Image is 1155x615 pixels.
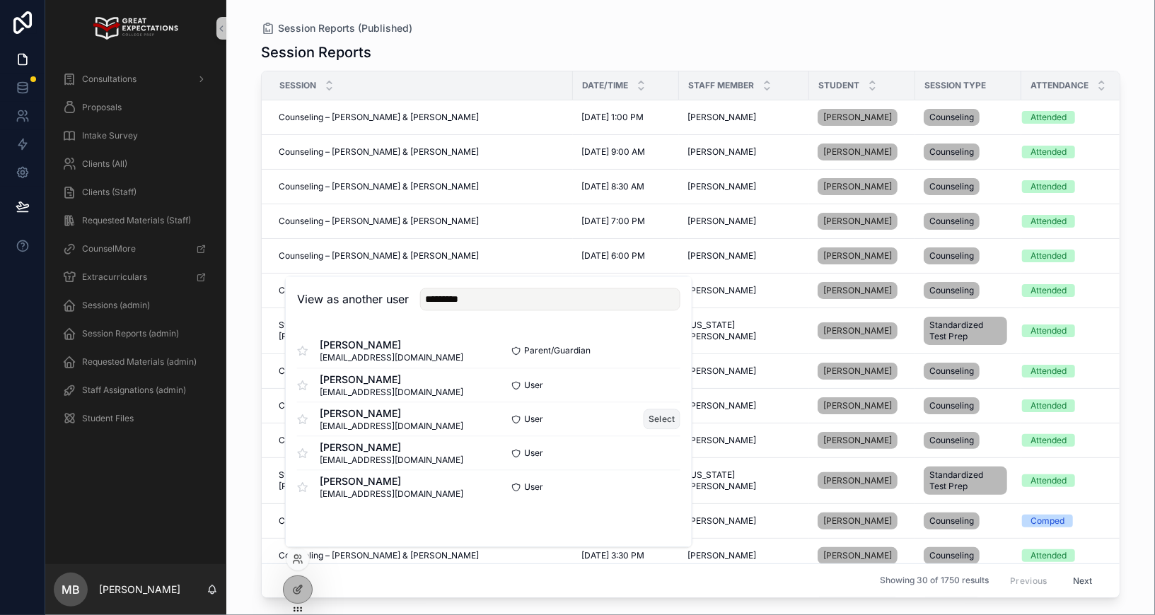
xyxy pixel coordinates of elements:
div: Attended [1031,399,1067,412]
span: Attendance [1031,80,1089,91]
a: Counseling – [PERSON_NAME] & [PERSON_NAME] [279,146,564,158]
a: Counseling [924,279,1013,302]
a: [PERSON_NAME] [818,469,907,492]
a: Counseling – [PERSON_NAME] & [PERSON_NAME] [279,550,564,561]
a: Attended [1022,284,1121,297]
a: Counseling – [PERSON_NAME] & [PERSON_NAME] [279,365,564,377]
span: [PERSON_NAME] [320,440,463,455]
a: Standardized Test Prep [924,464,1013,498]
a: [PERSON_NAME] [687,515,801,527]
a: Attended [1022,215,1121,228]
a: [PERSON_NAME] [818,141,907,163]
a: [PERSON_NAME] [818,394,907,417]
div: Attended [1031,324,1067,337]
a: Counseling – [PERSON_NAME] & [PERSON_NAME] [279,181,564,192]
span: Counseling – [PERSON_NAME] & [PERSON_NAME] [279,181,479,192]
span: [PERSON_NAME] [823,250,892,262]
span: [PERSON_NAME] [823,550,892,561]
span: [EMAIL_ADDRESS][DOMAIN_NAME] [320,488,463,500]
span: Counseling [929,250,974,262]
span: User [524,380,543,391]
div: Attended [1031,250,1067,262]
span: [PERSON_NAME] [687,112,756,123]
span: Counseling [929,146,974,158]
button: Next [1063,570,1103,592]
span: [EMAIL_ADDRESS][DOMAIN_NAME] [320,352,463,363]
span: User [524,447,543,459]
a: Attended [1022,324,1121,337]
span: Counseling – [PERSON_NAME] & [PERSON_NAME] [279,250,479,262]
span: [PERSON_NAME] [687,216,756,227]
a: [PERSON_NAME] [818,397,898,414]
a: [PERSON_NAME] [687,400,801,411]
span: Student Files [82,413,134,424]
span: [PERSON_NAME] [687,515,756,527]
span: [PERSON_NAME] [823,435,892,446]
span: [PERSON_NAME] [823,475,892,486]
span: MB [62,581,80,598]
a: Proposals [54,95,218,120]
a: Counseling – [PERSON_NAME] & [PERSON_NAME] [279,112,564,123]
a: [PERSON_NAME] [818,320,907,342]
a: [PERSON_NAME] [687,146,801,158]
a: Student Files [54,406,218,431]
span: [PERSON_NAME] [687,550,756,561]
div: Comped [1031,515,1064,527]
span: Counseling [929,112,974,123]
a: [DATE] 9:00 AM [581,146,671,158]
span: [PERSON_NAME] [687,285,756,296]
a: Counseling – [PERSON_NAME] & [PERSON_NAME] [279,216,564,227]
a: CounselMore [54,236,218,262]
h2: View as another user [297,291,409,307]
a: [PERSON_NAME] [687,216,801,227]
a: [DATE] 8:30 AM [581,181,671,192]
a: [US_STATE][PERSON_NAME] [687,320,801,342]
span: Sessions (admin) [82,300,150,311]
span: User [524,481,543,493]
a: [PERSON_NAME] [818,247,898,264]
img: App logo [93,17,178,40]
span: [PERSON_NAME] [320,338,463,352]
span: Intake Survey [82,130,138,141]
a: Counseling [924,175,1013,198]
span: Counseling – [PERSON_NAME] & [PERSON_NAME] [279,365,479,377]
a: [PERSON_NAME] [818,213,898,230]
span: [PERSON_NAME] [320,373,463,387]
a: [PERSON_NAME] [687,285,801,296]
a: [PERSON_NAME] [818,472,898,489]
span: Standardized Test Prep – [US_STATE][PERSON_NAME] & [PERSON_NAME] [279,469,564,492]
a: Counseling [924,245,1013,267]
span: CounselMore [82,243,136,254]
a: [PERSON_NAME] [687,250,801,262]
span: Date/Time [582,80,628,91]
span: Counseling [929,365,974,377]
span: [DATE] 1:00 PM [581,112,644,123]
div: Attended [1031,284,1067,297]
span: Showing 30 of 1750 results [880,575,989,587]
span: [PERSON_NAME] [687,400,756,411]
a: [PERSON_NAME] [687,112,801,123]
span: [EMAIL_ADDRESS][DOMAIN_NAME] [320,455,463,466]
span: Counseling – [PERSON_NAME] & [PERSON_NAME] [279,400,479,411]
a: Clients (All) [54,151,218,177]
span: Proposals [82,102,122,113]
span: [PERSON_NAME] [687,435,756,446]
div: Attended [1031,549,1067,562]
span: Staff Member [688,80,754,91]
span: Counseling – [PERSON_NAME] & [PERSON_NAME] [279,112,479,123]
span: Standardized Test Prep [929,469,1002,492]
span: [EMAIL_ADDRESS][DOMAIN_NAME] [320,387,463,398]
span: Counseling [929,550,974,561]
a: Counseling [924,210,1013,233]
a: Counseling – [PERSON_NAME] & [PERSON_NAME] [279,435,564,446]
span: User [524,414,543,425]
a: Counseling – [PERSON_NAME] & [PERSON_NAME] [279,400,564,411]
a: Session Reports (admin) [54,321,218,346]
a: Extracurriculars [54,264,218,290]
a: [DATE] 7:00 PM [581,216,671,227]
span: [PERSON_NAME] [320,406,463,421]
a: [PERSON_NAME] [818,432,898,449]
span: Session Reports (admin) [82,328,179,339]
span: [PERSON_NAME] [687,146,756,158]
a: Intake Survey [54,123,218,148]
